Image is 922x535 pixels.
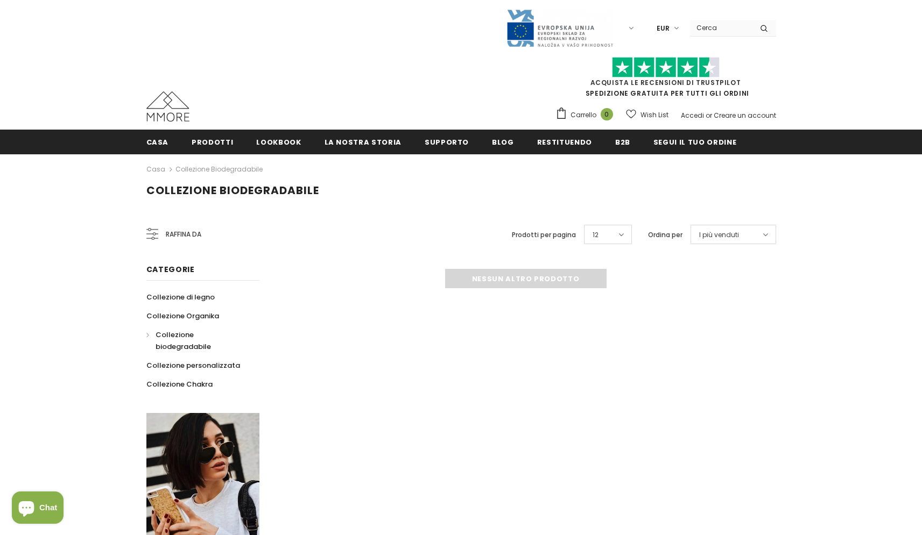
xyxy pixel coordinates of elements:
a: Collezione biodegradabile [146,325,248,356]
span: Collezione personalizzata [146,360,240,370]
span: B2B [615,137,630,147]
span: SPEDIZIONE GRATUITA PER TUTTI GLI ORDINI [555,62,776,98]
a: Collezione Chakra [146,375,213,394]
span: 0 [601,108,613,120]
span: Prodotti [192,137,233,147]
img: Javni Razpis [506,9,614,48]
a: Casa [146,130,169,154]
label: Ordina per [648,230,682,240]
span: Categorie [146,264,195,275]
a: Acquista le recensioni di TrustPilot [590,78,741,87]
span: supporto [425,137,469,147]
a: Collezione Organika [146,306,219,325]
a: Casa [146,163,165,176]
a: Collezione biodegradabile [175,165,263,174]
span: Carrello [571,110,596,120]
span: Raffina da [166,229,201,240]
a: Lookbook [256,130,301,154]
span: 12 [593,230,599,240]
a: Restituendo [537,130,592,154]
span: Lookbook [256,137,301,147]
span: Collezione Organika [146,311,219,321]
span: Restituendo [537,137,592,147]
span: Blog [492,137,514,147]
a: Wish List [626,105,668,124]
a: Accedi [681,111,704,120]
a: Segui il tuo ordine [653,130,736,154]
label: Prodotti per pagina [512,230,576,240]
a: Carrello 0 [555,107,618,123]
a: Collezione personalizzata [146,356,240,375]
a: supporto [425,130,469,154]
a: Creare un account [714,111,776,120]
span: Collezione di legno [146,292,215,302]
span: EUR [657,23,670,34]
span: Wish List [641,110,668,120]
a: Prodotti [192,130,233,154]
inbox-online-store-chat: Shopify online store chat [9,491,67,526]
a: Javni Razpis [506,23,614,32]
a: Collezione di legno [146,288,215,306]
span: or [706,111,712,120]
img: Casi MMORE [146,91,189,122]
span: Casa [146,137,169,147]
span: Collezione biodegradabile [156,330,211,352]
span: Segui il tuo ordine [653,137,736,147]
input: Search Site [690,20,752,35]
a: B2B [615,130,630,154]
img: Fidati di Pilot Stars [612,57,720,78]
span: I più venduti [699,230,739,240]
a: La nostra storia [325,130,402,154]
span: Collezione biodegradabile [146,183,319,198]
a: Blog [492,130,514,154]
span: La nostra storia [325,137,402,147]
span: Collezione Chakra [146,379,213,389]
